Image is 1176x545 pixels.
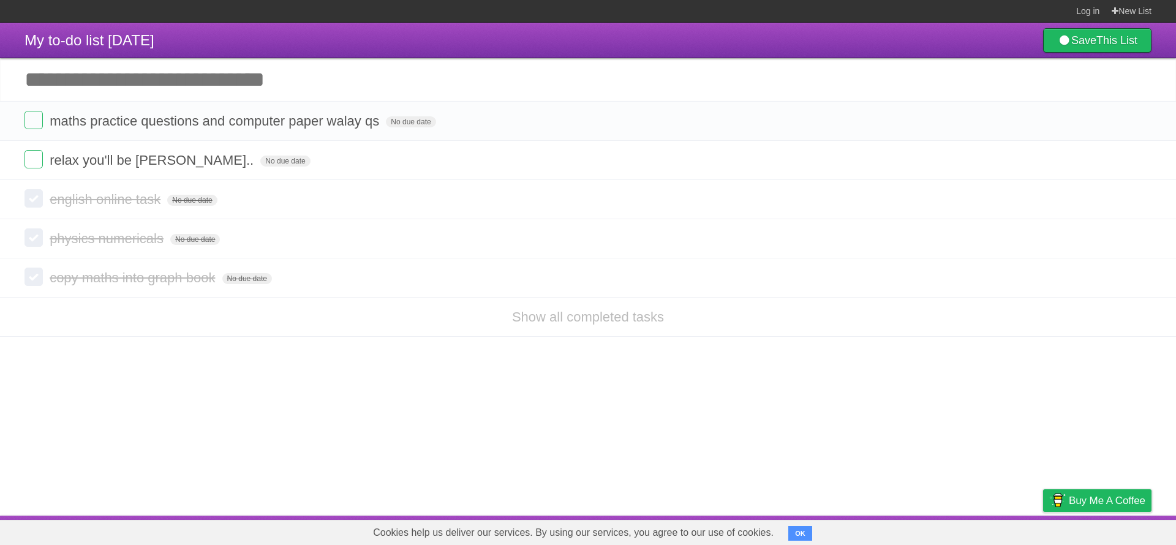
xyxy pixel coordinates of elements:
span: My to-do list [DATE] [24,32,154,48]
img: Buy me a coffee [1049,490,1066,511]
span: copy maths into graph book [50,270,218,285]
a: Developers [921,519,970,542]
span: maths practice questions and computer paper walay qs [50,113,382,129]
a: Buy me a coffee [1043,489,1151,512]
a: Terms [986,519,1012,542]
span: relax you'll be [PERSON_NAME].. [50,152,257,168]
span: No due date [386,116,435,127]
button: OK [788,526,812,541]
span: physics numericals [50,231,167,246]
label: Done [24,150,43,168]
a: Suggest a feature [1074,519,1151,542]
span: english online task [50,192,164,207]
label: Done [24,189,43,208]
a: About [880,519,906,542]
a: Show all completed tasks [512,309,664,325]
span: Buy me a coffee [1069,490,1145,511]
label: Done [24,268,43,286]
span: No due date [260,156,310,167]
label: Done [24,228,43,247]
span: No due date [167,195,217,206]
b: This List [1096,34,1137,47]
span: Cookies help us deliver our services. By using our services, you agree to our use of cookies. [361,521,786,545]
span: No due date [222,273,272,284]
a: Privacy [1027,519,1059,542]
a: SaveThis List [1043,28,1151,53]
span: No due date [170,234,220,245]
label: Done [24,111,43,129]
